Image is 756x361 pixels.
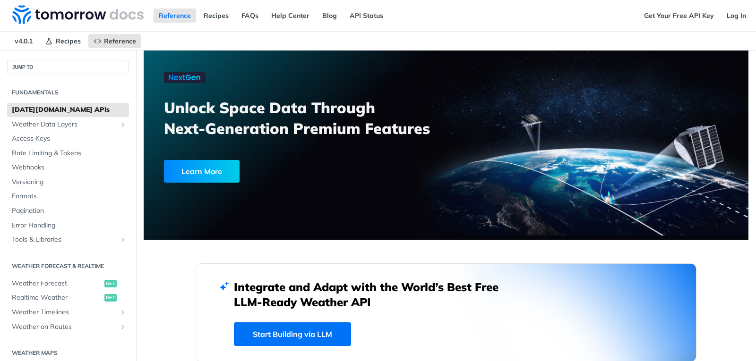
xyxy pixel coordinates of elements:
[266,8,315,23] a: Help Center
[12,120,117,129] span: Weather Data Layers
[104,294,117,302] span: get
[12,206,127,216] span: Pagination
[88,34,141,48] a: Reference
[198,8,234,23] a: Recipes
[12,149,127,158] span: Rate Limiting & Tokens
[164,160,240,183] div: Learn More
[722,8,751,23] a: Log In
[12,177,127,187] span: Versioning
[119,323,127,331] button: Show subpages for Weather on Routes
[9,34,38,48] span: v4.0.1
[119,309,127,316] button: Show subpages for Weather Timelines
[7,320,129,334] a: Weather on RoutesShow subpages for Weather on Routes
[7,277,129,291] a: Weather Forecastget
[12,105,127,115] span: [DATE][DOMAIN_NAME] APIs
[234,322,351,346] a: Start Building via LLM
[154,8,196,23] a: Reference
[12,235,117,244] span: Tools & Libraries
[7,218,129,233] a: Error Handling
[12,322,117,332] span: Weather on Routes
[7,175,129,189] a: Versioning
[12,192,127,201] span: Formats
[7,305,129,319] a: Weather TimelinesShow subpages for Weather Timelines
[164,160,398,183] a: Learn More
[7,103,129,117] a: [DATE][DOMAIN_NAME] APIs
[7,118,129,132] a: Weather Data LayersShow subpages for Weather Data Layers
[317,8,342,23] a: Blog
[119,121,127,128] button: Show subpages for Weather Data Layers
[7,132,129,146] a: Access Keys
[7,349,129,357] h2: Weather Maps
[119,236,127,243] button: Show subpages for Tools & Libraries
[56,37,81,45] span: Recipes
[234,279,513,310] h2: Integrate and Adapt with the World’s Best Free LLM-Ready Weather API
[40,34,86,48] a: Recipes
[12,5,144,24] img: Tomorrow.io Weather API Docs
[164,97,456,139] h3: Unlock Space Data Through Next-Generation Premium Features
[7,204,129,218] a: Pagination
[12,308,117,317] span: Weather Timelines
[236,8,264,23] a: FAQs
[12,293,102,302] span: Realtime Weather
[104,280,117,287] span: get
[7,262,129,270] h2: Weather Forecast & realtime
[7,60,129,74] button: JUMP TO
[7,88,129,97] h2: Fundamentals
[639,8,719,23] a: Get Your Free API Key
[12,279,102,288] span: Weather Forecast
[7,233,129,247] a: Tools & LibrariesShow subpages for Tools & Libraries
[7,189,129,203] a: Formats
[7,291,129,305] a: Realtime Weatherget
[7,160,129,175] a: Webhooks
[12,163,127,172] span: Webhooks
[12,221,127,230] span: Error Handling
[164,72,206,83] img: NextGen
[7,146,129,160] a: Rate Limiting & Tokens
[344,8,388,23] a: API Status
[104,37,136,45] span: Reference
[12,134,127,143] span: Access Keys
